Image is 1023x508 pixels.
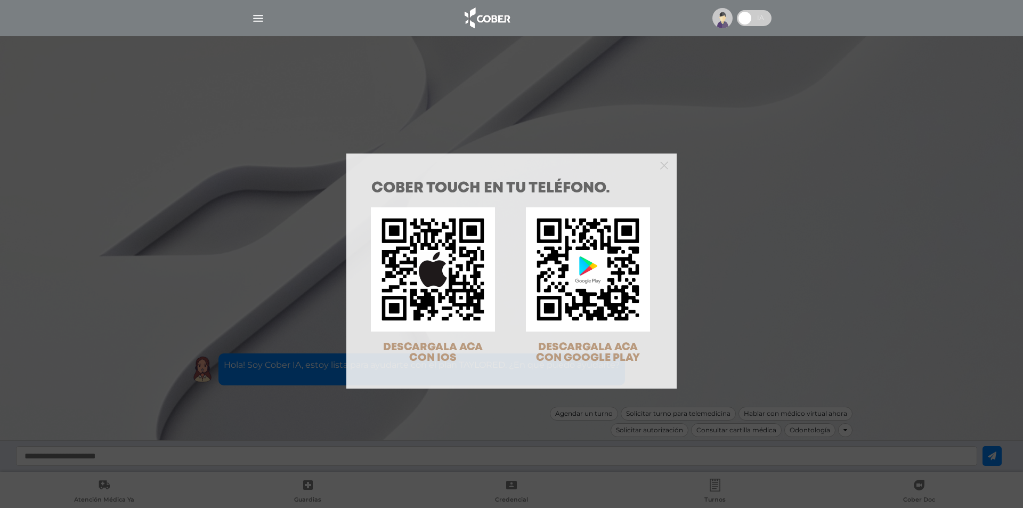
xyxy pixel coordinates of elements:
[371,207,495,332] img: qr-code
[371,181,652,196] h1: COBER TOUCH en tu teléfono.
[383,342,483,363] span: DESCARGALA ACA CON IOS
[536,342,640,363] span: DESCARGALA ACA CON GOOGLE PLAY
[660,160,668,170] button: Close
[526,207,650,332] img: qr-code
